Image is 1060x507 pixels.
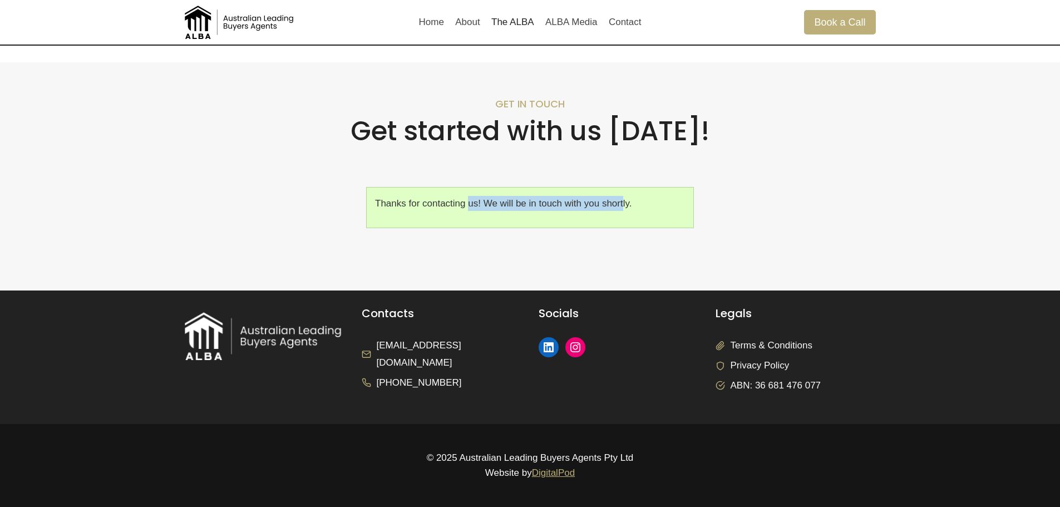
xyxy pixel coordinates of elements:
a: Book a Call [804,10,875,34]
h5: Legals [716,307,876,321]
a: [EMAIL_ADDRESS][DOMAIN_NAME] [362,337,522,371]
a: Contact [603,9,647,36]
a: DigitalPod [532,467,575,478]
nav: Primary Navigation [413,9,647,36]
a: ALBA Media [540,9,603,36]
h5: Contacts [362,307,522,321]
span: [PHONE_NUMBER] [377,375,462,392]
span: Privacy Policy [731,357,790,375]
a: [PHONE_NUMBER] [362,375,462,392]
img: Australian Leading Buyers Agents [185,6,296,39]
span: [EMAIL_ADDRESS][DOMAIN_NAME] [377,337,522,371]
a: Home [413,9,450,36]
h6: Get in touch [185,98,876,110]
span: ABN: 36 681 476 077 [731,377,821,395]
a: The ALBA [486,9,540,36]
span: Terms & Conditions [731,337,812,355]
h2: Get started with us [DATE]! [185,115,876,147]
a: About [450,9,486,36]
h5: Socials [539,307,699,321]
p: © 2025 Australian Leading Buyers Agents Pty Ltd Website by [185,450,876,480]
p: Thanks for contacting us! We will be in touch with you shortly. [375,196,685,211]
